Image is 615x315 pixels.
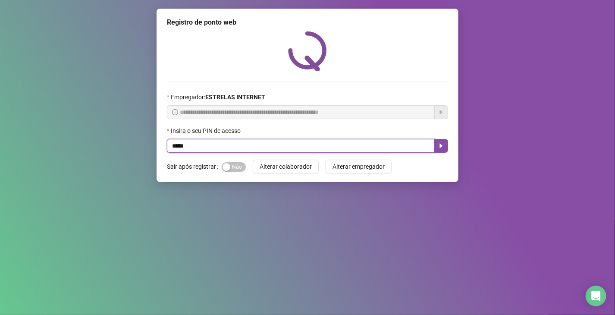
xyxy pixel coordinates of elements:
div: Open Intercom Messenger [586,286,606,306]
strong: ESTRELAS INTERNET [205,94,265,101]
button: Alterar colaborador [253,160,319,173]
span: Empregador : [171,92,265,102]
span: caret-right [438,142,445,149]
label: Insira o seu PIN de acesso [167,126,246,135]
div: Registro de ponto web [167,17,448,28]
span: Alterar empregador [333,162,385,171]
img: QRPoint [288,31,327,71]
span: info-circle [172,109,178,115]
button: Alterar empregador [326,160,392,173]
label: Sair após registrar [167,160,222,173]
span: Alterar colaborador [260,162,312,171]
